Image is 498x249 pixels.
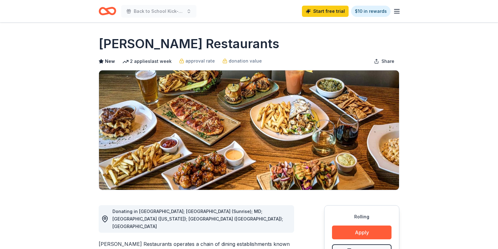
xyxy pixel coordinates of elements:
[185,57,215,65] span: approval rate
[179,57,215,65] a: approval rate
[302,6,349,17] a: Start free trial
[122,58,172,65] div: 2 applies last week
[99,70,399,190] img: Image for Thompson Restaurants
[229,57,262,65] span: donation value
[99,35,279,53] h1: [PERSON_NAME] Restaurants
[134,8,184,15] span: Back to School Kick-Off
[222,57,262,65] a: donation value
[369,55,399,68] button: Share
[99,4,116,18] a: Home
[351,6,391,17] a: $10 in rewards
[112,209,283,229] span: Donating in [GEOGRAPHIC_DATA]; [GEOGRAPHIC_DATA] (Sunrise); MD; [GEOGRAPHIC_DATA] ([US_STATE]); [...
[332,213,392,221] div: Rolling
[381,58,394,65] span: Share
[332,226,392,239] button: Apply
[105,58,115,65] span: New
[121,5,196,18] button: Back to School Kick-Off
